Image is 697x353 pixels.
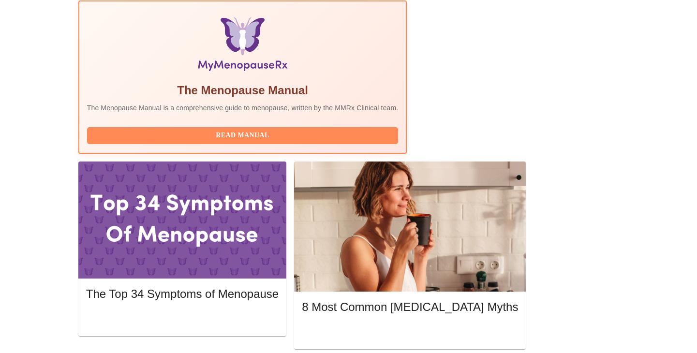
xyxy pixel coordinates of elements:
[302,299,518,315] h5: 8 Most Common [MEDICAL_DATA] Myths
[302,327,520,336] a: Read More
[97,130,389,142] span: Read Manual
[86,286,279,302] h5: The Top 34 Symptoms of Menopause
[87,83,399,98] h5: The Menopause Manual
[86,310,279,327] button: Read More
[136,17,349,75] img: Menopause Manual
[87,103,399,113] p: The Menopause Manual is a comprehensive guide to menopause, written by the MMRx Clinical team.
[96,313,269,325] span: Read More
[87,127,399,144] button: Read Manual
[87,131,401,139] a: Read Manual
[86,314,281,322] a: Read More
[311,326,508,338] span: Read More
[302,324,518,341] button: Read More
